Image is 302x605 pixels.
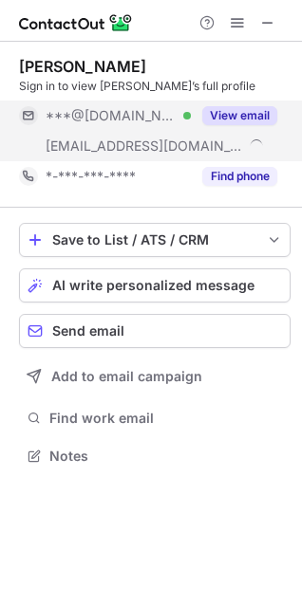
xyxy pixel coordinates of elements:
[19,359,291,394] button: Add to email campaign
[19,405,291,431] button: Find work email
[19,223,291,257] button: save-profile-one-click
[52,278,255,293] span: AI write personalized message
[49,448,283,465] span: Notes
[202,167,277,186] button: Reveal Button
[46,107,177,124] span: ***@[DOMAIN_NAME]
[52,232,257,247] div: Save to List / ATS / CRM
[19,314,291,348] button: Send email
[19,57,146,76] div: [PERSON_NAME]
[19,78,291,95] div: Sign in to view [PERSON_NAME]’s full profile
[202,106,277,125] button: Reveal Button
[19,11,133,34] img: ContactOut v5.3.10
[49,410,283,427] span: Find work email
[19,443,291,469] button: Notes
[19,268,291,302] button: AI write personalized message
[51,369,202,384] span: Add to email campaign
[46,137,243,155] span: [EMAIL_ADDRESS][DOMAIN_NAME]
[52,323,124,339] span: Send email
